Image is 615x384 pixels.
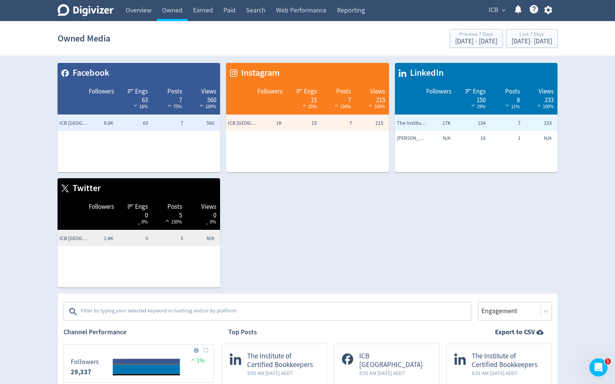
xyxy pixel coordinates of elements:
span: 150% [164,219,182,225]
img: positive-performance-white.svg [166,103,173,108]
span: LinkedIn [406,67,443,80]
td: 17K [418,116,453,131]
h2: Channel Performance [64,327,214,337]
div: Previous 7 Days [455,32,497,38]
span: Views [370,87,385,96]
div: 15 [290,96,317,102]
img: positive-performance-white.svg [333,103,340,108]
div: 0 [190,211,216,217]
span: Views [201,87,216,96]
span: 100% [535,103,554,110]
img: positive-performance-white.svg [535,103,543,108]
span: Posts [505,87,520,96]
div: Last 7 Days [512,32,552,38]
svg: Followers 0 [67,347,211,379]
span: 8:31 AM [DATE] AEDT [472,369,544,377]
span: ICB [489,4,498,16]
strong: Export to CSV [495,327,535,337]
table: customized table [395,63,558,172]
td: 7 [319,116,354,131]
div: 7 [324,96,351,102]
span: ICB Australia [228,119,258,127]
span: Posts [167,87,182,96]
h2: Top Posts [228,327,257,337]
span: 134% [333,103,351,110]
td: 16 [453,131,487,146]
span: Followers [426,87,451,96]
img: positive-performance-white.svg [198,103,205,108]
h1: Owned Media [58,26,110,50]
span: Posts [167,202,182,211]
td: 7 [487,116,522,131]
td: 0 [115,231,150,246]
div: 8 [493,96,520,102]
td: 233 [522,116,557,131]
span: 1 [605,358,611,364]
span: The Institute of Certified Bookkeepers [397,119,427,127]
span: 9:55 AM [DATE] AEDT [247,369,319,377]
td: 7 [150,116,185,131]
span: Engs [135,87,148,96]
button: Previous 7 Days[DATE] - [DATE] [449,29,503,48]
div: [DATE] - [DATE] [512,38,552,45]
span: 29% [469,103,486,110]
button: Last 7 Days[DATE]- [DATE] [506,29,558,48]
span: ICB Australia [59,119,90,127]
div: 560 [190,96,216,102]
span: Engs [304,87,317,96]
img: positive-performance.svg [189,357,197,363]
div: [DATE] - [DATE] [455,38,497,45]
td: N/A [522,131,557,146]
span: 1% [189,357,205,364]
span: ICB Australia [59,235,90,242]
td: 5 [150,231,185,246]
span: Twitter [69,182,101,195]
img: negative-performance-white.svg [469,103,477,108]
dt: Followers [71,358,99,366]
span: The Institute of Certified Bookkeepers [472,352,544,369]
span: Amanda Linton [397,135,427,142]
span: Instagram [237,67,279,80]
span: 100% [198,103,216,110]
span: 11% [504,103,520,110]
span: Followers [89,202,114,211]
span: The Institute of Certified Bookkeepers [247,352,319,369]
span: 75% [166,103,182,110]
span: Views [539,87,554,96]
span: 9:55 AM [DATE] AEDT [359,369,431,377]
span: Posts [336,87,351,96]
span: expand_more [500,7,507,14]
td: N/A [418,131,453,146]
span: Followers [257,87,282,96]
td: 1K [249,116,284,131]
img: positive-performance-white.svg [301,103,308,108]
table: customized table [226,63,389,172]
div: 215 [358,96,385,102]
div: 233 [527,96,554,102]
span: _ 0% [206,219,216,225]
span: Facebook [69,67,109,80]
span: 16% [132,103,148,110]
td: N/A [185,231,220,246]
img: positive-performance-white.svg [367,103,374,108]
td: 560 [185,116,220,131]
button: ICB [486,4,507,16]
img: negative-performance-white.svg [132,103,139,108]
iframe: Intercom live chat [589,358,607,376]
td: 134 [453,116,487,131]
td: 2.4K [80,231,115,246]
td: 8.8K [80,116,115,131]
span: Engs [135,202,148,211]
span: 100% [367,103,385,110]
table: customized table [58,63,220,172]
span: _ 0% [138,219,148,225]
table: customized table [58,178,220,288]
div: 150 [459,96,486,102]
td: 1 [487,131,522,146]
img: negative-performance-white.svg [504,103,511,108]
span: Engs [473,87,486,96]
img: Placeholder [203,348,208,353]
img: positive-performance-white.svg [164,218,171,223]
span: ICB [GEOGRAPHIC_DATA] [359,352,431,369]
div: 7 [155,96,182,102]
